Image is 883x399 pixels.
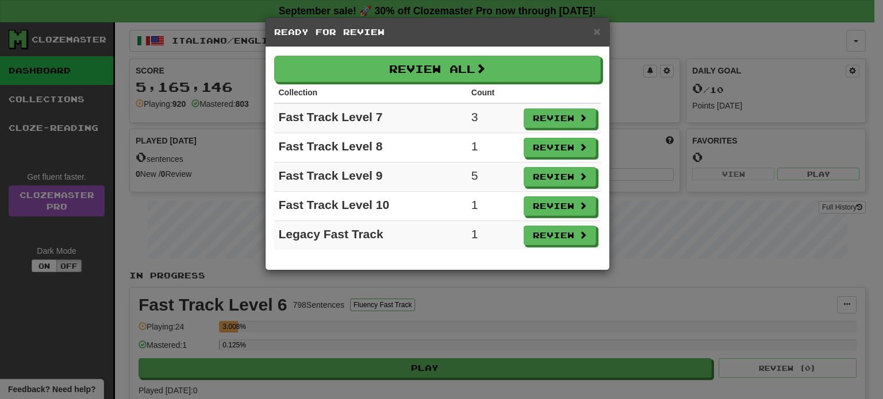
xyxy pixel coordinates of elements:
button: Review [524,138,596,157]
span: × [593,25,600,38]
td: 1 [467,133,519,162]
td: 5 [467,162,519,192]
button: Review [524,196,596,216]
button: Review [524,226,596,245]
td: Fast Track Level 7 [274,103,467,133]
td: Legacy Fast Track [274,221,467,250]
td: 3 [467,103,519,133]
button: Review All [274,56,601,82]
th: Count [467,82,519,103]
button: Close [593,25,600,37]
td: 1 [467,192,519,221]
td: Fast Track Level 8 [274,133,467,162]
td: 1 [467,221,519,250]
button: Review [524,109,596,128]
button: Review [524,167,596,187]
td: Fast Track Level 10 [274,192,467,221]
h5: Ready for Review [274,26,601,38]
td: Fast Track Level 9 [274,162,467,192]
th: Collection [274,82,467,103]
